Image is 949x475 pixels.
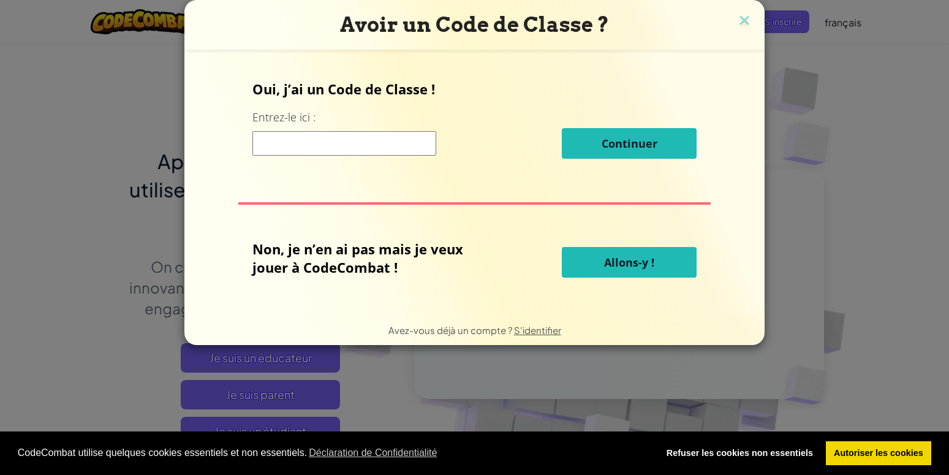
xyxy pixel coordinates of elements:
a: S'identifier [514,324,561,336]
p: Oui, j’ai un Code de Classe ! [252,80,697,98]
button: Continuer [562,128,697,159]
span: Continuer [602,136,657,151]
span: Allons-y ! [604,255,654,270]
p: Non, je n’en ai pas mais je veux jouer à CodeCombat ! [252,240,501,276]
label: Entrez-le ici : [252,110,316,125]
span: Avez-vous déjà un compte ? [388,324,514,336]
a: permettre les cookies [826,441,932,466]
img: close icon [736,12,752,31]
a: refuser les biscuits [658,441,821,466]
span: Avoir un Code de Classe ? [340,12,609,37]
a: En savoir plus sur les biscuits [307,444,439,462]
span: CodeCombat utilise quelques cookies essentiels et non essentiels. [18,444,648,462]
button: Allons-y ! [562,247,697,278]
